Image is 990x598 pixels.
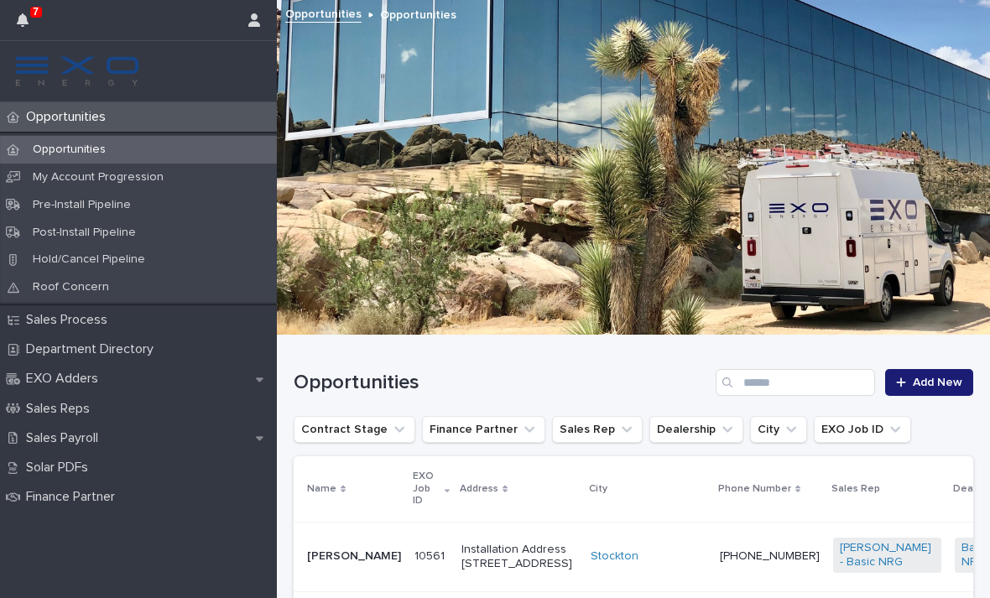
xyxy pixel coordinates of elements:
div: 7 [17,10,39,40]
p: Opportunities [19,109,119,125]
p: Phone Number [718,480,791,498]
p: Sales Rep [831,480,880,498]
button: Contract Stage [294,416,415,443]
p: EXO Adders [19,371,112,387]
a: [PERSON_NAME] - Basic NRG [840,541,935,569]
p: Solar PDFs [19,460,102,476]
a: [PHONE_NUMBER] [720,550,820,562]
span: Add New [913,377,962,388]
p: Sales Payroll [19,430,112,446]
p: My Account Progression [19,170,177,185]
p: 10561 [414,546,448,564]
p: City [589,480,607,498]
a: Opportunities [285,3,362,23]
h1: Opportunities [294,371,709,395]
a: Add New [885,369,973,396]
p: Name [307,480,336,498]
a: Stockton [591,549,638,564]
p: Hold/Cancel Pipeline [19,252,159,267]
p: Sales Process [19,312,121,328]
img: FKS5r6ZBThi8E5hshIGi [13,55,141,88]
p: Pre-Install Pipeline [19,198,144,212]
p: Post-Install Pipeline [19,226,149,240]
p: [PERSON_NAME] [307,549,401,564]
p: Opportunities [380,4,456,23]
p: Opportunities [19,143,119,157]
button: Finance Partner [422,416,545,443]
input: Search [716,369,875,396]
p: 7 [33,6,39,18]
p: Installation Address [STREET_ADDRESS] [461,543,577,571]
button: EXO Job ID [814,416,911,443]
p: Roof Concern [19,280,122,294]
p: EXO Job ID [413,467,440,510]
button: City [750,416,807,443]
button: Sales Rep [552,416,643,443]
p: Sales Reps [19,401,103,417]
p: Address [460,480,498,498]
p: Finance Partner [19,489,128,505]
button: Dealership [649,416,743,443]
p: Department Directory [19,341,167,357]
